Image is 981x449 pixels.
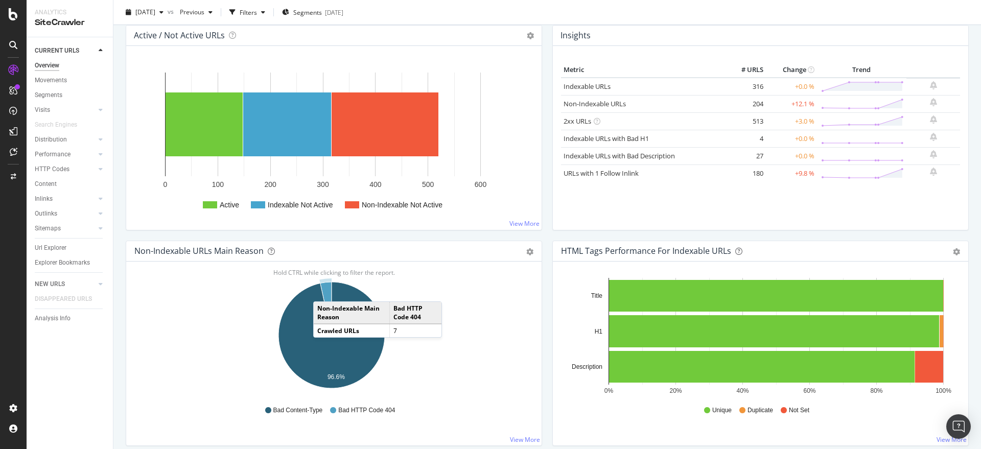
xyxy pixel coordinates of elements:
td: 7 [389,324,441,337]
div: Search Engines [35,120,77,130]
a: Segments [35,90,106,101]
button: Filters [225,4,269,20]
td: +0.0 % [766,130,817,147]
div: bell-plus [930,98,937,106]
div: bell-plus [930,115,937,124]
a: Content [35,179,106,190]
td: 204 [725,95,766,112]
div: SiteCrawler [35,17,105,29]
a: Indexable URLs [564,82,611,91]
span: vs [168,7,176,15]
text: 60% [803,387,815,394]
a: Analysis Info [35,313,106,324]
div: Inlinks [35,194,53,204]
div: Analytics [35,8,105,17]
span: Duplicate [748,406,773,415]
text: 96.6% [328,373,345,381]
a: Distribution [35,134,96,145]
td: 316 [725,78,766,96]
span: Bad HTTP Code 404 [338,406,395,415]
span: 2025 Oct. 13th [135,8,155,16]
div: Overview [35,60,59,71]
svg: A chart. [134,62,529,222]
text: 40% [736,387,749,394]
td: +0.0 % [766,147,817,164]
button: Segments[DATE] [278,4,347,20]
div: Url Explorer [35,243,66,253]
span: Not Set [789,406,809,415]
th: Trend [817,62,906,78]
a: Indexable URLs with Bad Description [564,151,675,160]
text: H1 [595,328,603,335]
text: Non-Indexable Not Active [362,201,442,209]
div: Filters [240,8,257,16]
a: View More [937,435,967,444]
div: Sitemaps [35,223,61,234]
div: HTML Tags Performance for Indexable URLs [561,246,731,256]
div: Performance [35,149,71,160]
h4: Insights [560,29,591,42]
td: 180 [725,164,766,182]
text: Description [572,363,602,370]
a: Performance [35,149,96,160]
text: 100% [936,387,951,394]
td: Non-Indexable Main Reason [314,302,389,324]
div: Distribution [35,134,67,145]
text: 20% [669,387,682,394]
div: Analysis Info [35,313,71,324]
text: Title [591,292,603,299]
th: Change [766,62,817,78]
text: 300 [317,180,329,188]
div: Movements [35,75,67,86]
th: # URLS [725,62,766,78]
th: Metric [561,62,725,78]
a: Indexable URLs with Bad H1 [564,134,649,143]
div: CURRENT URLS [35,45,79,56]
a: NEW URLS [35,279,96,290]
a: Url Explorer [35,243,106,253]
a: View More [509,219,540,228]
a: Explorer Bookmarks [35,257,106,268]
a: Non-Indexable URLs [564,99,626,108]
div: Content [35,179,57,190]
div: Non-Indexable URLs Main Reason [134,246,264,256]
td: +0.0 % [766,78,817,96]
text: 80% [870,387,882,394]
a: HTTP Codes [35,164,96,175]
button: Previous [176,4,217,20]
div: DISAPPEARED URLS [35,294,92,304]
h4: Active / Not Active URLs [134,29,225,42]
a: Movements [35,75,106,86]
a: CURRENT URLS [35,45,96,56]
div: bell-plus [930,150,937,158]
td: 4 [725,130,766,147]
div: bell-plus [930,81,937,89]
span: Segments [293,8,322,16]
td: +12.1 % [766,95,817,112]
a: Sitemaps [35,223,96,234]
a: Outlinks [35,208,96,219]
div: HTTP Codes [35,164,69,175]
i: Options [527,32,534,39]
svg: A chart. [561,278,955,396]
text: Active [220,201,239,209]
svg: A chart. [134,278,529,396]
text: 500 [422,180,434,188]
td: 27 [725,147,766,164]
td: 513 [725,112,766,130]
div: Open Intercom Messenger [946,414,971,439]
a: 2xx URLs [564,116,591,126]
div: gear [526,248,533,255]
text: 600 [475,180,487,188]
span: Previous [176,8,204,16]
div: [DATE] [325,8,343,16]
div: bell-plus [930,168,937,176]
span: Unique [712,406,732,415]
div: Outlinks [35,208,57,219]
div: gear [953,248,960,255]
a: URLs with 1 Follow Inlink [564,169,639,178]
a: Inlinks [35,194,96,204]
